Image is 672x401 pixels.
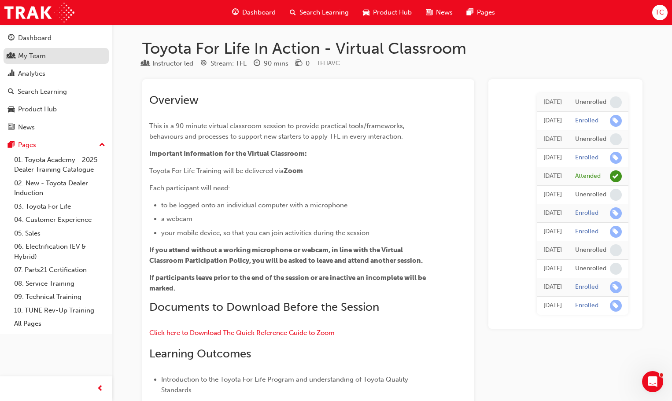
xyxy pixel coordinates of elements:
[610,244,622,256] span: learningRecordVerb_NONE-icon
[543,245,562,255] div: Wed Feb 26 2025 16:20:16 GMT+0800 (Australian Western Standard Time)
[477,7,495,18] span: Pages
[210,59,247,69] div: Stream: TFL
[8,70,15,78] span: chart-icon
[18,87,67,97] div: Search Learning
[18,33,52,43] div: Dashboard
[284,167,303,175] span: Zoom
[436,7,453,18] span: News
[11,277,109,291] a: 08. Service Training
[8,106,15,114] span: car-icon
[149,122,406,140] span: This is a 90 minute virtual classroom session to provide practical tools/frameworks, behaviours a...
[575,246,606,254] div: Unenrolled
[610,300,622,312] span: learningRecordVerb_ENROLL-icon
[363,7,369,18] span: car-icon
[610,96,622,108] span: learningRecordVerb_NONE-icon
[543,190,562,200] div: Thu Mar 06 2025 10:33:12 GMT+0800 (Australian Western Standard Time)
[149,347,251,361] span: Learning Outcomes
[610,115,622,127] span: learningRecordVerb_ENROLL-icon
[575,135,606,143] div: Unenrolled
[161,201,347,209] span: to be logged onto an individual computer with a microphone
[18,104,57,114] div: Product Hub
[575,209,598,217] div: Enrolled
[152,59,193,69] div: Instructor led
[149,246,423,265] span: If you attend without a working microphone or webcam, in line with the Virtual Classroom Particip...
[543,171,562,181] div: Wed Apr 30 2025 10:00:00 GMT+0800 (Australian Western Standard Time)
[161,215,192,223] span: a webcam
[8,141,15,149] span: pages-icon
[290,7,296,18] span: search-icon
[97,383,103,394] span: prev-icon
[460,4,502,22] a: pages-iconPages
[11,227,109,240] a: 05. Sales
[575,154,598,162] div: Enrolled
[543,301,562,311] div: Wed Feb 26 2025 16:14:05 GMT+0800 (Australian Western Standard Time)
[356,4,419,22] a: car-iconProduct Hub
[295,58,310,69] div: Price
[18,122,35,132] div: News
[232,7,239,18] span: guage-icon
[295,60,302,68] span: money-icon
[11,304,109,317] a: 10. TUNE Rev-Up Training
[11,177,109,200] a: 02. New - Toyota Dealer Induction
[11,200,109,213] a: 03. Toyota For Life
[575,117,598,125] div: Enrolled
[610,189,622,201] span: learningRecordVerb_NONE-icon
[543,264,562,274] div: Wed Feb 26 2025 16:15:37 GMT+0800 (Australian Western Standard Time)
[254,58,288,69] div: Duration
[11,317,109,331] a: All Pages
[610,207,622,219] span: learningRecordVerb_ENROLL-icon
[264,59,288,69] div: 90 mins
[575,172,601,180] div: Attended
[426,7,432,18] span: news-icon
[149,184,230,192] span: Each participant will need:
[99,140,105,151] span: up-icon
[254,60,260,68] span: clock-icon
[200,60,207,68] span: target-icon
[11,213,109,227] a: 04. Customer Experience
[317,59,340,67] span: Learning resource code
[543,282,562,292] div: Wed Feb 26 2025 16:14:57 GMT+0800 (Australian Western Standard Time)
[306,59,310,69] div: 0
[4,3,74,22] img: Trak
[161,375,410,394] span: Introduction to the Toyota For Life Program and understanding of Toyota Quality Standards
[8,34,15,42] span: guage-icon
[610,226,622,238] span: learningRecordVerb_ENROLL-icon
[575,283,598,291] div: Enrolled
[543,116,562,126] div: Thu Jul 17 2025 08:33:18 GMT+0800 (Australian Western Standard Time)
[610,133,622,145] span: learningRecordVerb_NONE-icon
[8,88,14,96] span: search-icon
[543,227,562,237] div: Thu Feb 27 2025 08:26:50 GMT+0800 (Australian Western Standard Time)
[4,66,109,82] a: Analytics
[18,51,46,61] div: My Team
[8,52,15,60] span: people-icon
[142,58,193,69] div: Type
[4,28,109,137] button: DashboardMy TeamAnalyticsSearch LearningProduct HubNews
[4,101,109,118] a: Product Hub
[575,302,598,310] div: Enrolled
[200,58,247,69] div: Stream
[18,140,36,150] div: Pages
[575,265,606,273] div: Unenrolled
[283,4,356,22] a: search-iconSearch Learning
[610,170,622,182] span: learningRecordVerb_ATTEND-icon
[149,300,379,314] span: Documents to Download Before the Session
[543,134,562,144] div: Fri May 30 2025 08:56:15 GMT+0800 (Australian Western Standard Time)
[642,371,663,392] iframe: Intercom live chat
[373,7,412,18] span: Product Hub
[149,93,199,107] span: Overview
[610,152,622,164] span: learningRecordVerb_ENROLL-icon
[149,329,335,337] a: Click here to Download The Quick Reference Guide to Zoom
[4,137,109,153] button: Pages
[610,263,622,275] span: learningRecordVerb_NONE-icon
[610,281,622,293] span: learningRecordVerb_ENROLL-icon
[299,7,349,18] span: Search Learning
[543,153,562,163] div: Fri May 30 2025 08:27:30 GMT+0800 (Australian Western Standard Time)
[575,98,606,107] div: Unenrolled
[142,60,149,68] span: learningResourceType_INSTRUCTOR_LED-icon
[149,150,307,158] span: Important Information for the Virtual Classroom:
[4,84,109,100] a: Search Learning
[11,290,109,304] a: 09. Technical Training
[575,228,598,236] div: Enrolled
